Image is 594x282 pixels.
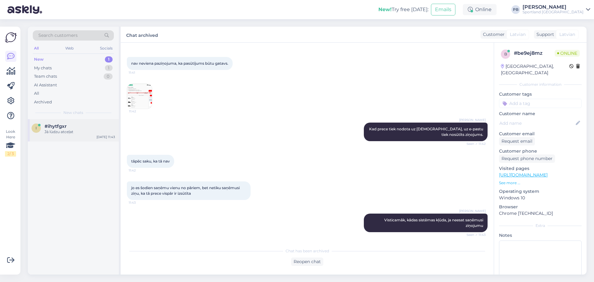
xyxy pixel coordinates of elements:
span: Online [555,50,580,57]
span: b [504,52,507,56]
div: Request phone number [499,154,555,163]
p: See more ... [499,180,582,186]
img: Askly Logo [5,32,17,43]
div: Online [463,4,497,15]
div: Jā lūdzu atceļat [45,129,115,135]
label: Chat archived [126,30,158,39]
div: Team chats [34,73,57,80]
div: 0 [104,73,113,80]
span: nav neviena paziņojuma, ka pasūtījums būtu gatavs. [131,61,228,66]
span: Kad prece tiek nodota uz [DEMOGRAPHIC_DATA], uz e-pastu tiek nosūtīts ziņojums. [369,127,484,137]
span: 11:41 [129,70,152,75]
p: Windows 10 [499,195,582,201]
div: Archived [34,99,52,105]
span: Chat has been archived [286,248,329,254]
div: PB [511,5,520,14]
span: 11:42 [129,168,152,173]
span: Visticamāk, kādas sistēmas kļūda, ja neesat saņēmusi ziņojumu [384,218,484,228]
p: Operating system [499,188,582,195]
input: Add name [499,120,575,127]
div: Web [64,44,75,52]
img: Attachment [127,84,152,109]
div: [GEOGRAPHIC_DATA], [GEOGRAPHIC_DATA] [501,63,569,76]
span: 11:43 [129,200,152,205]
div: Customer information [499,82,582,87]
div: 1 [105,56,113,63]
span: Seen ✓ 11:43 [463,232,486,237]
p: Customer email [499,131,582,137]
span: [PERSON_NAME] [459,118,486,122]
div: Look Here [5,129,16,157]
div: My chats [34,65,52,71]
div: Support [534,31,554,38]
div: [PERSON_NAME] [523,5,583,10]
div: [DATE] 11:43 [97,135,115,139]
a: [PERSON_NAME]Sportland [GEOGRAPHIC_DATA] [523,5,590,15]
p: Browser [499,204,582,210]
div: AI Assistant [34,82,57,88]
p: Notes [499,232,582,239]
div: Request email [499,137,535,145]
p: Customer name [499,111,582,117]
div: 1 [105,65,113,71]
span: i [36,126,37,130]
button: Emails [431,4,455,15]
span: Seen ✓ 11:42 [463,141,486,146]
div: All [34,90,39,97]
span: Search customers [38,32,78,39]
a: [URL][DOMAIN_NAME] [499,172,548,178]
p: Visited pages [499,165,582,172]
div: New [34,56,44,63]
span: #ihytfgxr [45,124,67,129]
input: Add a tag [499,99,582,108]
div: Sportland [GEOGRAPHIC_DATA] [523,10,583,15]
div: Socials [99,44,114,52]
div: 2 / 3 [5,151,16,157]
p: Customer phone [499,148,582,154]
span: tāpēc saku, ka tā nav [131,159,170,163]
span: 11:42 [129,109,152,114]
span: jo es šodien saņēmu vienu no pāriem, bet netiku saņēmusi ziņu, ka tā prece vispār ir izsūtīta [131,185,241,196]
p: Customer tags [499,91,582,98]
p: Chrome [TECHNICAL_ID] [499,210,582,217]
div: All [33,44,40,52]
span: Latvian [510,31,526,38]
div: Try free [DATE]: [378,6,428,13]
div: Reopen chat [291,258,323,266]
div: Customer [480,31,505,38]
b: New! [378,7,392,12]
span: New chats [63,110,83,115]
div: Extra [499,223,582,228]
span: Latvian [559,31,575,38]
span: [PERSON_NAME] [459,209,486,213]
div: # be9ej8mz [514,50,555,57]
